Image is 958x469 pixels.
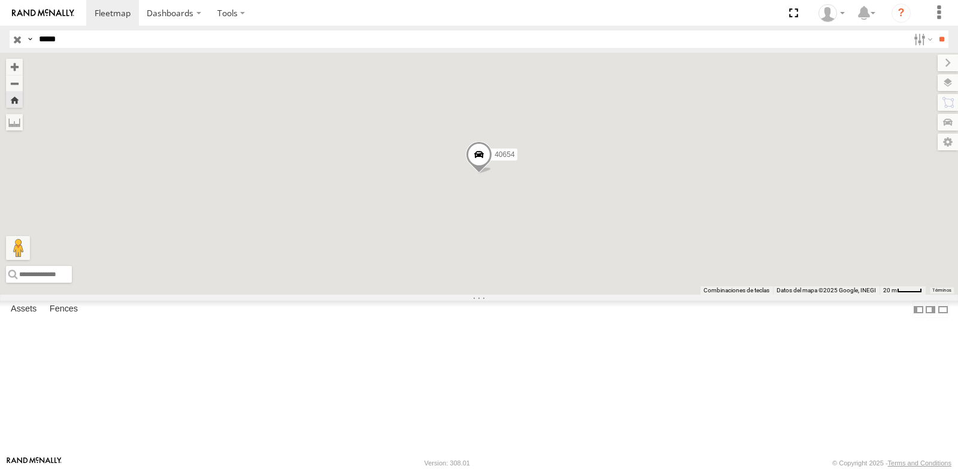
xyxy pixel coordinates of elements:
[44,301,84,318] label: Fences
[704,286,769,295] button: Combinaciones de teclas
[892,4,911,23] i: ?
[924,301,936,318] label: Dock Summary Table to the Right
[6,236,30,260] button: Arrastra al hombrecito al mapa para abrir Street View
[6,92,23,108] button: Zoom Home
[932,288,951,292] a: Términos (se abre en una nueva pestaña)
[5,301,43,318] label: Assets
[814,4,849,22] div: Miguel Cantu
[880,286,926,295] button: Escala del mapa: 20 m por 38 píxeles
[912,301,924,318] label: Dock Summary Table to the Left
[909,31,935,48] label: Search Filter Options
[6,114,23,131] label: Measure
[938,134,958,150] label: Map Settings
[12,9,74,17] img: rand-logo.svg
[6,75,23,92] button: Zoom out
[25,31,35,48] label: Search Query
[7,457,62,469] a: Visit our Website
[937,301,949,318] label: Hide Summary Table
[425,459,470,467] div: Version: 308.01
[777,287,876,293] span: Datos del mapa ©2025 Google, INEGI
[495,150,514,159] span: 40654
[888,459,951,467] a: Terms and Conditions
[832,459,951,467] div: © Copyright 2025 -
[883,287,897,293] span: 20 m
[6,59,23,75] button: Zoom in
